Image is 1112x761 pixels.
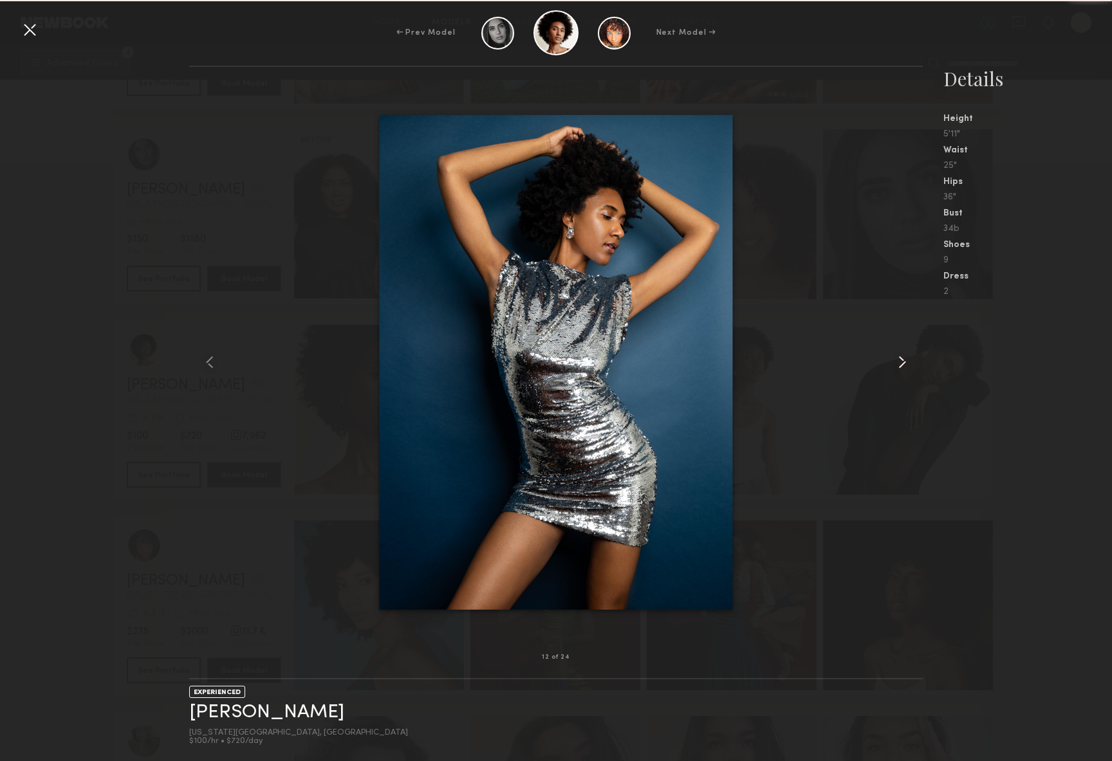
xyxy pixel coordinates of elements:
[943,66,1112,91] div: Details
[542,654,570,661] div: 12 of 24
[943,193,1112,202] div: 36"
[943,161,1112,170] div: 25"
[943,241,1112,250] div: Shoes
[943,288,1112,297] div: 2
[189,737,408,746] div: $100/hr • $720/day
[943,225,1112,234] div: 34b
[656,27,716,39] div: Next Model →
[189,729,408,737] div: [US_STATE][GEOGRAPHIC_DATA], [GEOGRAPHIC_DATA]
[189,686,245,698] div: EXPERIENCED
[943,178,1112,187] div: Hips
[943,272,1112,281] div: Dress
[943,256,1112,265] div: 9
[943,209,1112,218] div: Bust
[189,702,344,722] a: [PERSON_NAME]
[396,27,456,39] div: ← Prev Model
[943,146,1112,155] div: Waist
[943,115,1112,124] div: Height
[943,130,1112,139] div: 5'11"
